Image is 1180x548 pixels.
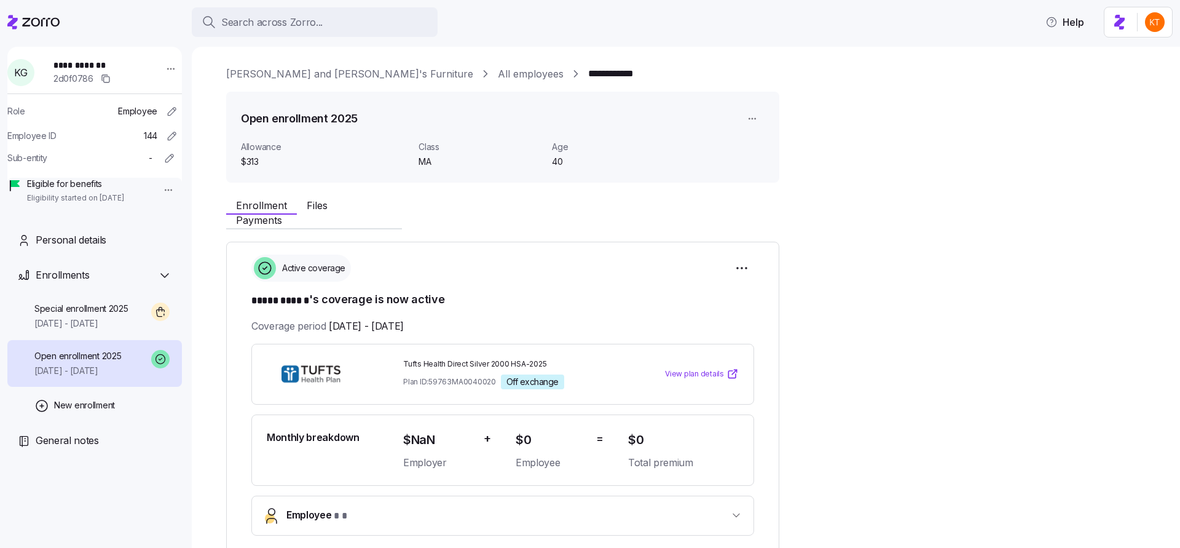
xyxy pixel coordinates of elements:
button: Employee* * [252,496,753,535]
span: Employee ID [7,130,57,142]
span: Eligible for benefits [27,178,124,190]
span: Search across Zorro... [221,15,323,30]
span: Coverage period [251,319,404,334]
span: 40 [552,156,675,168]
a: [PERSON_NAME] and [PERSON_NAME]'s Furniture [226,66,473,82]
span: = [596,430,604,448]
img: aad2ddc74cf02b1998d54877cdc71599 [1145,12,1165,32]
span: New enrollment [54,399,115,411]
span: Allowance [241,141,409,153]
span: Employee [516,455,586,471]
span: Monthly breakdown [267,430,360,445]
span: Class [419,141,542,153]
span: Enrollment [236,201,287,210]
span: 144 [144,130,157,142]
span: + [484,430,491,448]
span: View plan details [665,368,724,380]
span: Personal details [36,232,106,248]
span: Plan ID: 59763MA0040020 [403,376,496,387]
span: Off exchange [506,376,559,387]
span: $0 [516,430,586,450]
h1: 's coverage is now active [251,292,754,309]
span: Special enrollment 2025 [34,303,128,315]
span: K G [14,68,27,77]
h1: Open enrollment 2025 [241,111,358,126]
span: Eligibility started on [DATE] [27,193,124,204]
span: Total premium [628,455,739,471]
span: Enrollments [36,268,89,283]
span: Sub-entity [7,152,47,164]
span: [DATE] - [DATE] [34,317,128,330]
span: Payments [236,215,282,225]
span: [DATE] - [DATE] [329,319,404,334]
span: 2d0f0786 [53,73,93,85]
span: Open enrollment 2025 [34,350,121,362]
span: General notes [36,433,99,448]
button: Help [1036,10,1094,34]
span: Employer [403,455,474,471]
img: THP Direct [267,360,355,388]
span: $313 [241,156,409,168]
span: Help [1045,15,1084,30]
span: Active coverage [278,262,345,274]
span: Employee [286,507,347,524]
span: Employee [118,105,157,117]
span: $0 [628,430,739,450]
span: Tufts Health Direct Silver 2000 HSA-2025 [403,359,618,370]
a: All employees [498,66,564,82]
a: View plan details [665,368,739,380]
span: Age [552,141,675,153]
span: $NaN [403,430,474,450]
span: Role [7,105,25,117]
span: Files [307,201,328,210]
span: [DATE] - [DATE] [34,365,121,377]
button: Search across Zorro... [192,7,438,37]
span: MA [419,156,542,168]
span: - [149,152,152,164]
